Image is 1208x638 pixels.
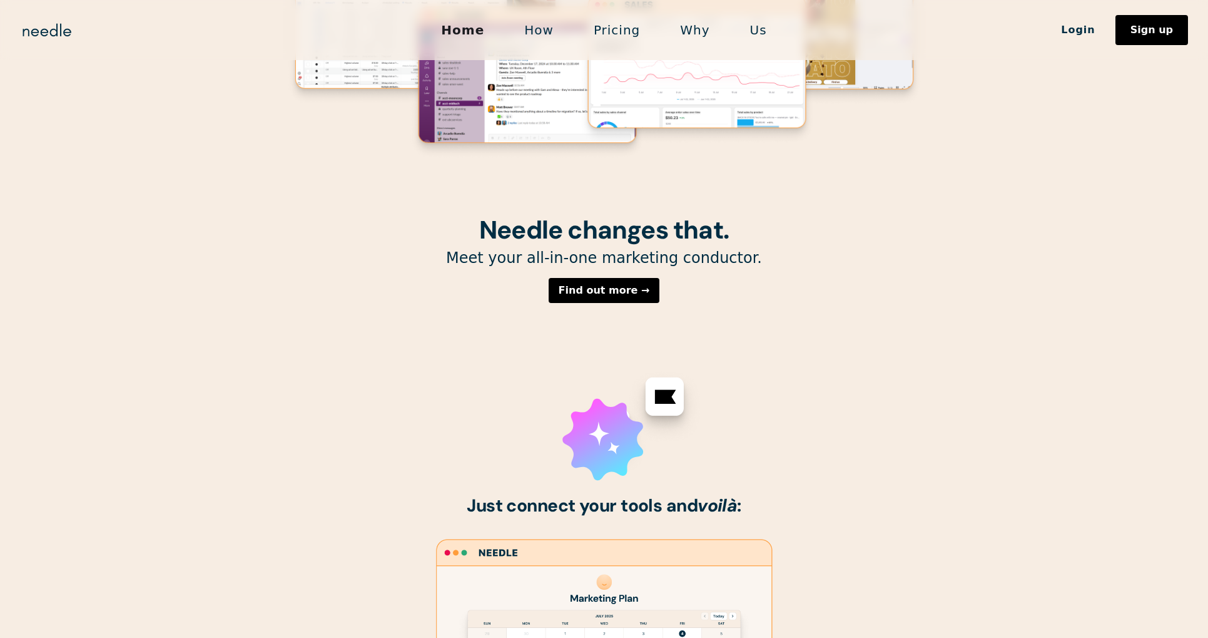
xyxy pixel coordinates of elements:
em: voilà [698,494,737,517]
a: Login [1041,19,1115,41]
div: Sign up [1130,25,1173,35]
strong: Needle changes that. [479,214,729,246]
a: Find out more → [549,278,660,303]
div: Find out more → [559,286,650,296]
a: Why [660,17,729,43]
strong: Just connect your tools and : [467,494,741,517]
a: Sign up [1115,15,1188,45]
a: Us [730,17,787,43]
p: Meet your all-in-one marketing conductor. [285,249,923,268]
a: Home [421,17,504,43]
a: How [504,17,574,43]
a: Pricing [574,17,660,43]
